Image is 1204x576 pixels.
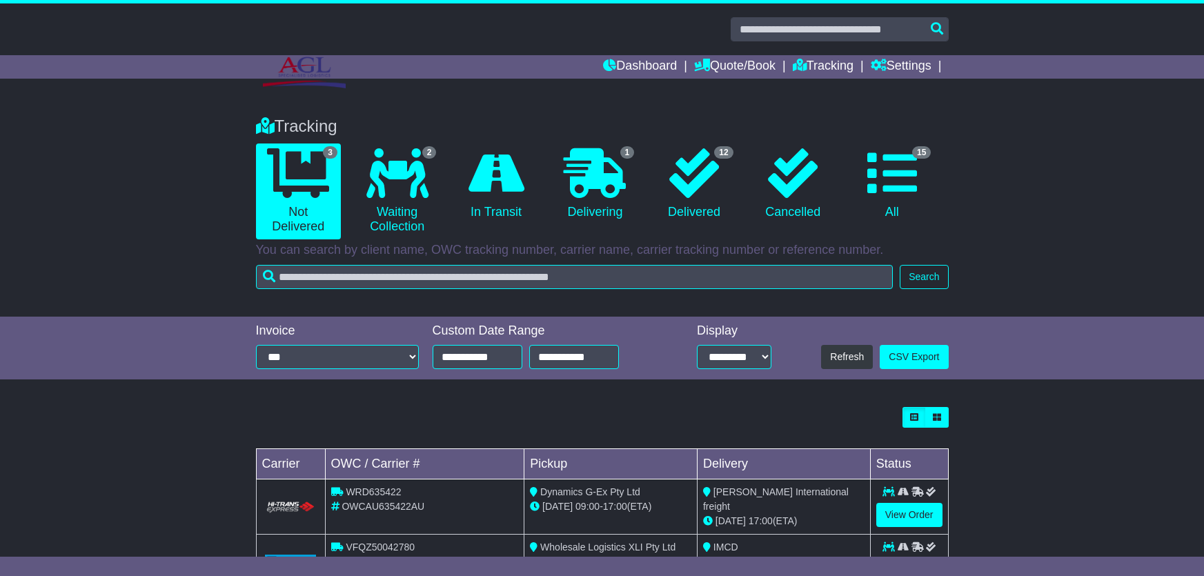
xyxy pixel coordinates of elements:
[256,324,419,339] div: Invoice
[876,503,943,527] a: View Order
[651,143,736,225] a: 12 Delivered
[323,146,337,159] span: 3
[620,146,635,159] span: 1
[540,486,640,497] span: Dynamics G-Ex Pty Ltd
[256,449,325,479] td: Carrier
[749,515,773,526] span: 17:00
[751,143,836,225] a: Cancelled
[524,449,698,479] td: Pickup
[346,542,415,553] span: VFQZ50042780
[880,345,948,369] a: CSV Export
[355,143,440,239] a: 2 Waiting Collection
[703,514,865,528] div: (ETA)
[256,243,949,258] p: You can search by client name, OWC tracking number, carrier name, carrier tracking number or refe...
[694,55,776,79] a: Quote/Book
[453,143,538,225] a: In Transit
[713,542,738,553] span: IMCD
[716,515,746,526] span: [DATE]
[422,146,437,159] span: 2
[530,555,691,569] div: - (ETA)
[325,449,524,479] td: OWC / Carrier #
[870,449,948,479] td: Status
[703,555,865,569] div: (ETA)
[714,146,733,159] span: 12
[553,143,638,225] a: 1 Delivering
[249,117,956,137] div: Tracking
[542,501,573,512] span: [DATE]
[821,345,873,369] button: Refresh
[530,499,691,514] div: - (ETA)
[256,143,341,239] a: 3 Not Delivered
[540,542,675,553] span: Wholesale Logistics XLI Pty Ltd
[703,486,849,512] span: [PERSON_NAME] International freight
[265,555,317,568] img: GetCarrierServiceLogo
[793,55,853,79] a: Tracking
[900,265,948,289] button: Search
[342,501,424,512] span: OWCAU635422AU
[697,324,771,339] div: Display
[912,146,931,159] span: 15
[433,324,654,339] div: Custom Date Range
[697,449,870,479] td: Delivery
[346,486,401,497] span: WRD635422
[603,55,677,79] a: Dashboard
[871,55,931,79] a: Settings
[575,501,600,512] span: 09:00
[265,501,317,514] img: HiTrans.png
[849,143,934,225] a: 15 All
[603,501,627,512] span: 17:00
